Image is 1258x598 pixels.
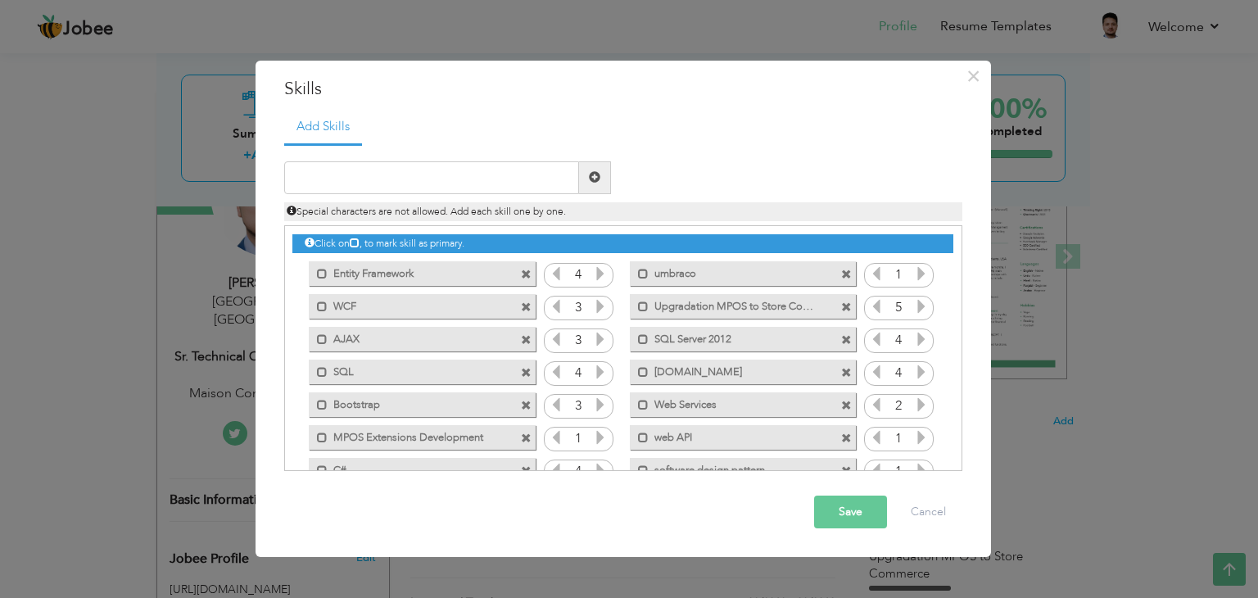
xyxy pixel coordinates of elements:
div: Click on , to mark skill as primary. [292,234,953,253]
button: Save [814,496,887,528]
label: MPOS Extensions Development [328,425,493,446]
label: Bootstrap [328,392,493,413]
label: software design pattern [649,458,814,478]
label: SQL [328,360,493,380]
button: Close [961,63,987,89]
label: Entity Framework [328,261,493,282]
h3: Skills [284,77,962,102]
a: Add Skills [284,110,362,146]
label: umbraco [649,261,814,282]
span: × [966,61,980,91]
label: Web Services [649,392,814,413]
label: C# [328,458,493,478]
span: Special characters are not allowed. Add each skill one by one. [287,205,566,218]
label: AJAX [328,327,493,347]
label: WCF [328,294,493,315]
label: SQL Server 2012 [649,327,814,347]
button: Cancel [894,496,962,528]
label: ASP.Net [649,360,814,380]
label: web API [649,425,814,446]
label: Upgradation MPOS to Store Commerce [649,294,814,315]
